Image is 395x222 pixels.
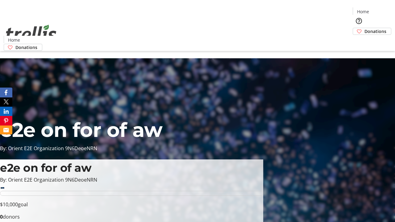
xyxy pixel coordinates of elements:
a: Donations [4,44,42,51]
span: Donations [15,44,37,51]
span: Home [8,37,20,43]
a: Donations [353,28,391,35]
img: Orient E2E Organization 9N6DeoeNRN's Logo [4,18,59,49]
span: Home [357,8,369,15]
button: Help [353,15,365,27]
button: Cart [353,35,365,47]
span: Donations [364,28,386,35]
a: Home [4,37,24,43]
a: Home [353,8,373,15]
